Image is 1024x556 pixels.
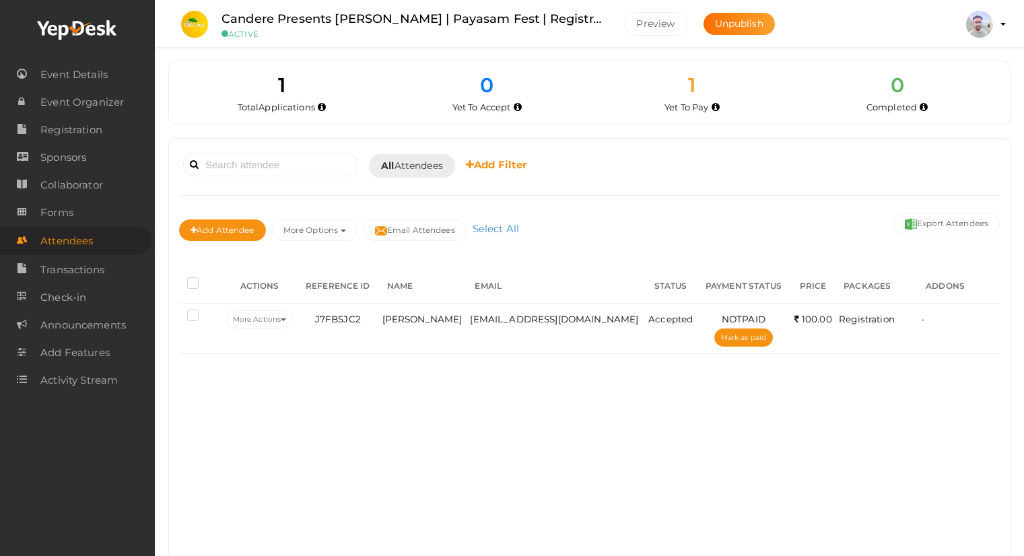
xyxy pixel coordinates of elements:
[259,102,315,112] span: Applications
[379,270,467,304] th: NAME
[382,314,463,324] span: [PERSON_NAME]
[664,102,708,112] span: Yet To Pay
[893,213,1000,234] button: Export Attendees
[221,29,604,39] small: ACTIVE
[704,13,775,35] button: Unpublish
[645,270,697,304] th: STATUS
[40,284,86,311] span: Check-in
[466,158,527,171] b: Add Filter
[40,144,86,171] span: Sponsors
[40,367,118,394] span: Activity Stream
[40,256,104,283] span: Transactions
[721,333,766,342] span: Mark as paid
[315,314,361,324] span: J7FB5JC2
[40,116,102,143] span: Registration
[381,160,394,172] b: All
[714,328,773,347] button: Mark as paid
[891,73,904,98] span: 0
[839,314,895,324] span: Registration
[866,102,917,112] span: Completed
[375,225,387,237] img: mail-filled.svg
[697,270,790,304] th: PAYMENT STATUS
[921,314,924,324] span: -
[624,12,687,36] button: Preview
[40,172,103,199] span: Collaborator
[278,73,285,98] span: 1
[40,199,73,226] span: Forms
[712,104,720,111] i: Accepted by organizer and yet to make payment
[905,218,917,230] img: excel.svg
[40,312,126,339] span: Announcements
[272,219,357,241] button: More Options
[364,219,467,241] button: Email Attendees
[480,73,493,98] span: 0
[318,104,326,111] i: Total number of applications
[715,18,763,30] span: Unpublish
[238,102,315,112] span: Total
[183,153,358,176] input: Search attendee
[40,89,124,116] span: Event Organizer
[306,281,370,291] span: REFERENCE ID
[794,314,832,324] span: 100.00
[469,222,522,235] a: Select All
[452,102,511,112] span: Yet To Accept
[514,104,522,111] i: Yet to be accepted by organizer
[790,270,835,304] th: PRICE
[181,11,208,38] img: PPFXFEEN_small.png
[179,219,266,241] button: Add Attendee
[470,314,638,324] span: [EMAIL_ADDRESS][DOMAIN_NAME]
[835,270,918,304] th: PACKAGES
[221,9,604,29] label: Candere Presents [PERSON_NAME] | Payasam Fest | Registration
[467,270,644,304] th: EMAIL
[648,314,693,324] span: Accepted
[966,11,993,38] img: ACg8ocJxTL9uYcnhaNvFZuftGNHJDiiBHTVJlCXhmLL3QY_ku3qgyu-z6A=s100
[722,314,765,324] span: NOTPAID
[918,270,1000,304] th: ADDONS
[381,159,443,173] span: Attendees
[226,310,293,328] button: More Actions
[40,61,108,88] span: Event Details
[920,104,928,111] i: Accepted and completed payment succesfully
[222,270,297,304] th: ACTIONS
[688,73,695,98] span: 1
[40,228,93,254] span: Attendees
[40,339,110,366] span: Add Features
